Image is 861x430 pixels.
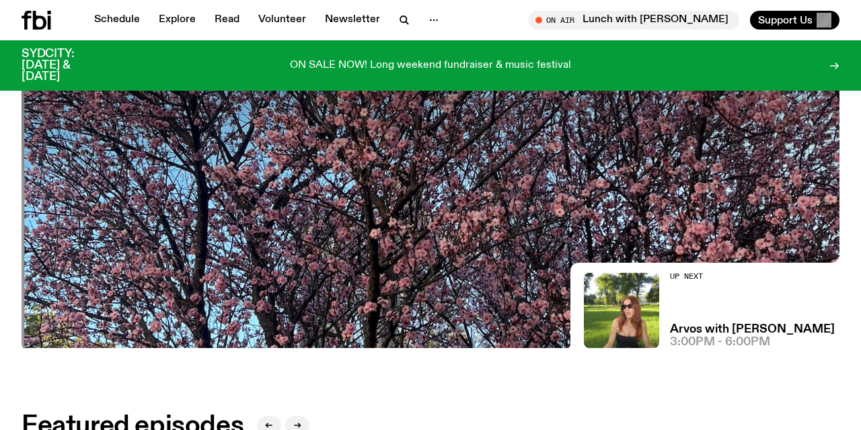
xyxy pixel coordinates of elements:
h2: Up Next [670,273,835,280]
button: On AirLunch with [PERSON_NAME] [529,11,739,30]
a: Arvos with [PERSON_NAME] [670,324,835,335]
a: Read [207,11,248,30]
a: Volunteer [250,11,314,30]
a: Newsletter [317,11,388,30]
a: Explore [151,11,204,30]
span: 3:00pm - 6:00pm [670,337,770,348]
button: Support Us [750,11,839,30]
span: Support Us [758,14,813,26]
a: Schedule [86,11,148,30]
img: Lizzie Bowles is sitting in a bright green field of grass, with dark sunglasses and a black top. ... [584,273,659,348]
p: ON SALE NOW! Long weekend fundraiser & music festival [290,60,571,72]
h3: SYDCITY: [DATE] & [DATE] [22,48,108,83]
